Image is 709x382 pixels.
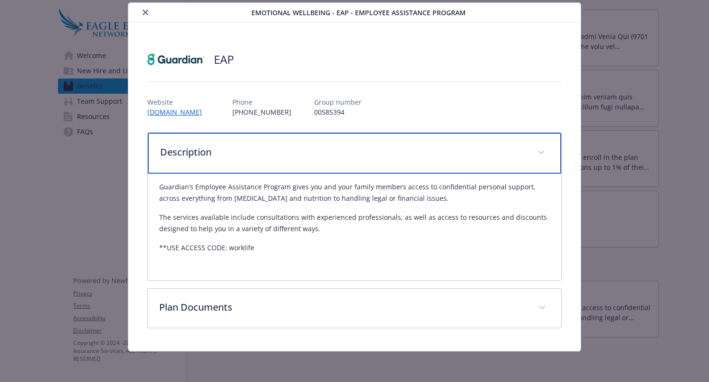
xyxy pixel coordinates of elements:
h2: EAP [214,51,234,68]
a: [DOMAIN_NAME] [147,108,210,117]
div: Description [148,133,562,174]
p: Guardian’s Employee Assistance Program gives you and your family members access to confidential p... [159,181,550,204]
p: The services available include consultations with experienced professionals, as well as access to... [159,212,550,235]
p: [PHONE_NUMBER] [232,107,291,117]
div: Plan Documents [148,289,562,328]
span: Emotional Wellbeing - EAP - Employee Assistance Program [251,8,466,18]
img: Guardian [147,45,204,74]
button: close [140,7,151,18]
p: Plan Documents [159,300,527,314]
p: Website [147,97,210,107]
p: Phone [232,97,291,107]
p: 00585394 [314,107,362,117]
div: details for plan Emotional Wellbeing - EAP - Employee Assistance Program [71,2,638,352]
p: **USE ACCESS CODE: worklife [159,242,550,254]
p: Description [160,145,527,159]
p: Group number [314,97,362,107]
div: Description [148,174,562,280]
